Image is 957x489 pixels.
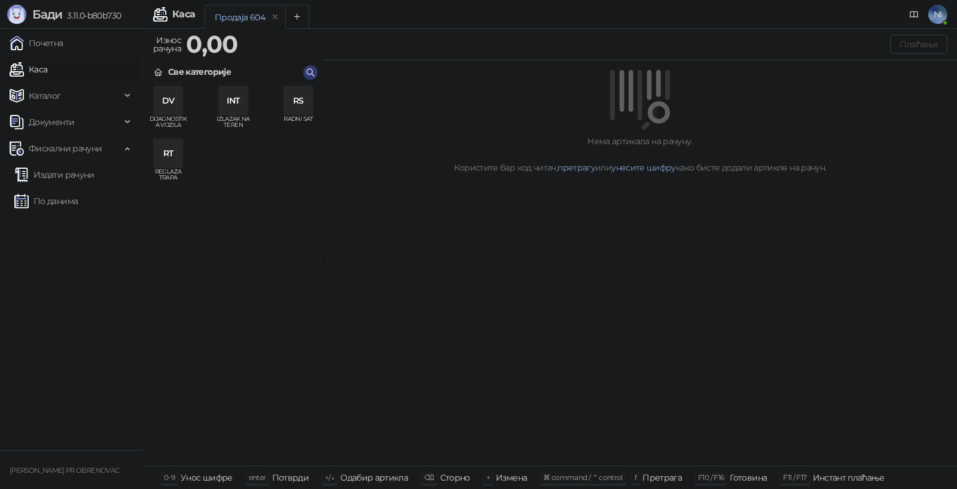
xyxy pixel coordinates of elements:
[10,466,119,475] small: [PERSON_NAME] PR OBRENOVAC
[325,473,334,482] span: ↑/↓
[783,473,806,482] span: F11 / F17
[635,473,636,482] span: f
[285,5,309,29] button: Add tab
[730,470,767,485] div: Готовина
[279,116,318,134] span: RADNI SAT
[151,32,184,56] div: Износ рачуна
[10,57,47,81] a: Каса
[149,169,187,187] span: REGLAZA TRAPA
[32,7,62,22] span: Бади
[29,136,102,160] span: Фискални рачуни
[29,84,61,108] span: Каталог
[267,12,283,22] button: remove
[249,473,266,482] span: enter
[214,116,252,134] span: IZLAZAK NA TEREN
[698,473,724,482] span: F10 / F16
[642,470,682,485] div: Претрага
[62,10,121,21] span: 3.11.0-b80b730
[154,86,182,115] div: DV
[337,135,943,174] div: Нема артикала на рачуну. Користите бар код читач, или како бисте додали артикле на рачун.
[186,29,237,59] strong: 0,00
[144,84,322,466] div: grid
[440,470,470,485] div: Сторно
[181,470,233,485] div: Унос шифре
[14,189,78,213] a: По данима
[7,5,26,24] img: Logo
[172,10,195,19] div: Каса
[557,162,595,173] a: претрагу
[219,86,248,115] div: INT
[284,86,313,115] div: RS
[14,163,95,187] a: Издати рачуни
[272,470,309,485] div: Потврди
[154,139,182,168] div: RT
[164,473,175,482] span: 0-9
[10,31,63,55] a: Почетна
[904,5,924,24] a: Документација
[543,473,623,482] span: ⌘ command / ⌃ control
[611,162,676,173] a: унесите шифру
[424,473,434,482] span: ⌫
[340,470,408,485] div: Одабир артикла
[928,5,947,24] span: NI
[496,470,527,485] div: Измена
[813,470,884,485] div: Инстант плаћање
[168,65,231,78] div: Све категорије
[486,473,490,482] span: +
[29,110,74,134] span: Документи
[890,35,947,54] button: Плаћање
[149,116,187,134] span: DIJAGNOSTIKA VOZILA
[215,11,265,24] div: Продаја 604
